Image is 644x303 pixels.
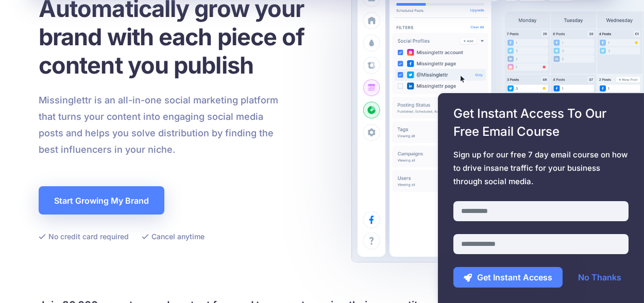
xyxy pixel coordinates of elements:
a: No Thanks [568,267,632,288]
span: Get Instant Access To Our Free Email Course [453,104,629,140]
p: Missinglettr is an all-in-one social marketing platform that turns your content into engaging soc... [39,92,279,158]
button: Get Instant Access [453,267,563,288]
span: Sign up for our free 7 day email course on how to drive insane traffic for your business through ... [453,148,629,188]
